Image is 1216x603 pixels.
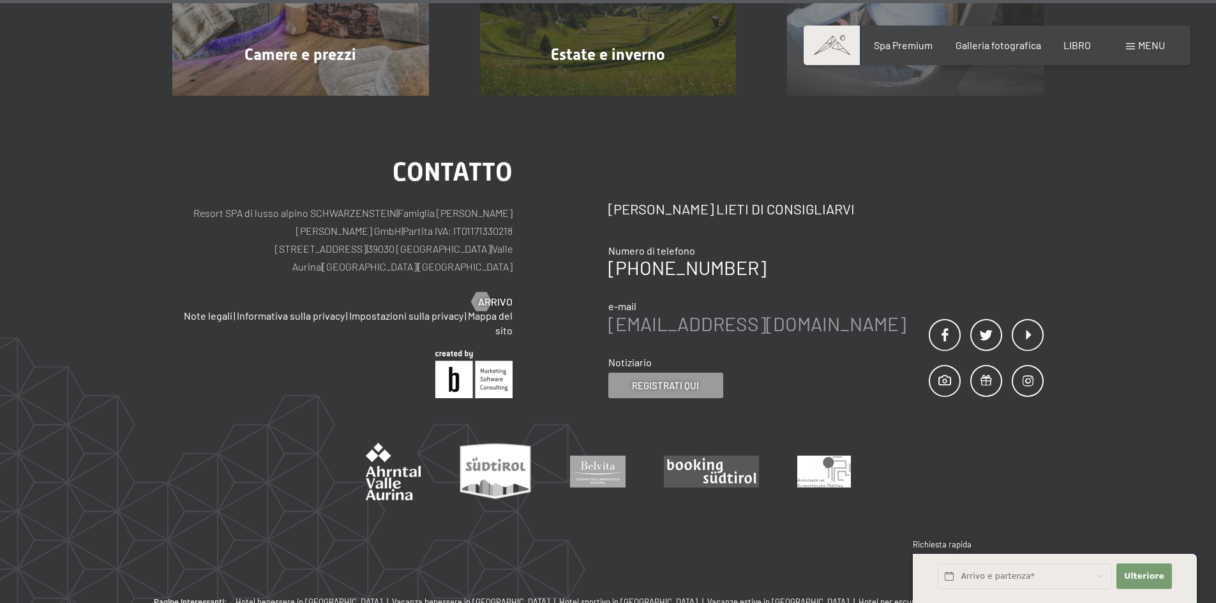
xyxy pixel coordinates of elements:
font: | [417,260,418,272]
a: Arrivo [472,295,513,309]
font: Resort SPA di lusso alpino SCHWARZENSTEIN [193,207,396,219]
font: [PERSON_NAME] lieti di consigliarvi [608,200,855,217]
font: | [321,260,322,272]
font: [STREET_ADDRESS] [275,242,366,255]
font: 39030 [GEOGRAPHIC_DATA] [368,242,491,255]
font: Registrati qui [632,380,699,391]
a: LIBRO [1063,39,1091,51]
font: Numero di telefono [608,244,695,257]
font: menu [1138,39,1165,51]
font: Valle Aurina [292,242,513,272]
font: Partita IVA: IT01171330218 [403,225,513,237]
a: Mappa del sito [468,309,513,336]
a: Galleria fotografica [956,39,1041,51]
font: Famiglia [PERSON_NAME] [398,207,513,219]
font: | [366,242,368,255]
font: | [346,309,348,322]
button: Ulteriore [1116,563,1171,590]
font: | [234,309,236,322]
font: Richiesta rapida [913,539,972,549]
font: | [465,309,467,322]
a: Impostazioni sulla privacy [349,309,463,322]
a: [EMAIL_ADDRESS][DOMAIN_NAME] [608,312,906,335]
font: Camere e prezzi [244,45,356,64]
img: Brandnamic GmbH | Soluzioni leader per l'ospitalità [435,350,513,398]
font: contatto [393,157,513,187]
a: [PHONE_NUMBER] [608,256,766,279]
a: Informativa sulla privacy [237,309,345,322]
font: | [491,242,492,255]
font: | [402,225,403,237]
font: e-mail [608,300,636,312]
font: Estate e inverno [551,45,665,64]
font: | [396,207,398,219]
a: Note legali [184,309,232,322]
font: Notiziario [608,356,652,368]
font: Ulteriore [1124,571,1164,581]
font: [PERSON_NAME] GmbH [296,225,402,237]
font: [GEOGRAPHIC_DATA] [322,260,417,272]
a: Spa Premium [874,39,933,51]
font: Arrivo [478,295,513,308]
font: [GEOGRAPHIC_DATA] [418,260,513,272]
